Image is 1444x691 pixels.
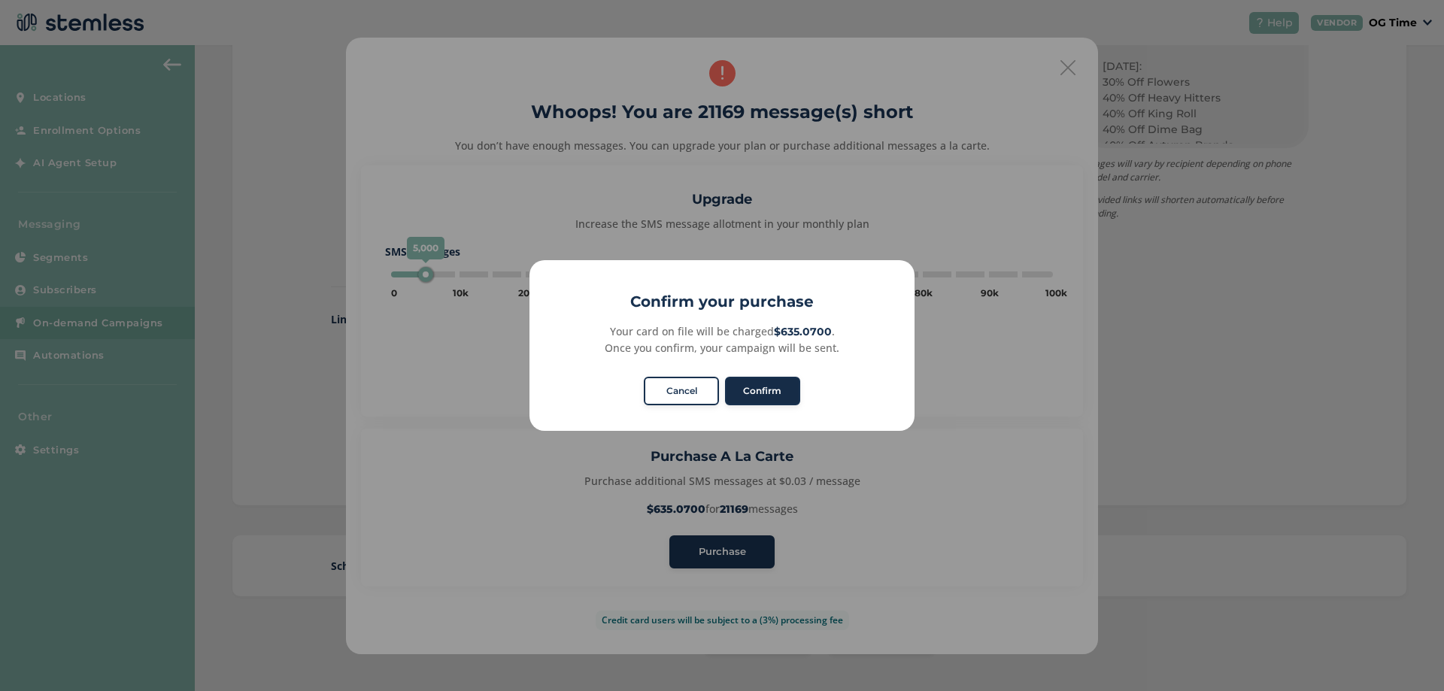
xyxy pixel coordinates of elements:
strong: $635.0700 [774,325,832,338]
button: Cancel [644,377,719,405]
div: Your card on file will be charged . Once you confirm, your campaign will be sent. [546,323,897,356]
h2: Confirm your purchase [529,290,915,313]
button: Confirm [725,377,800,405]
iframe: Chat Widget [1369,619,1444,691]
